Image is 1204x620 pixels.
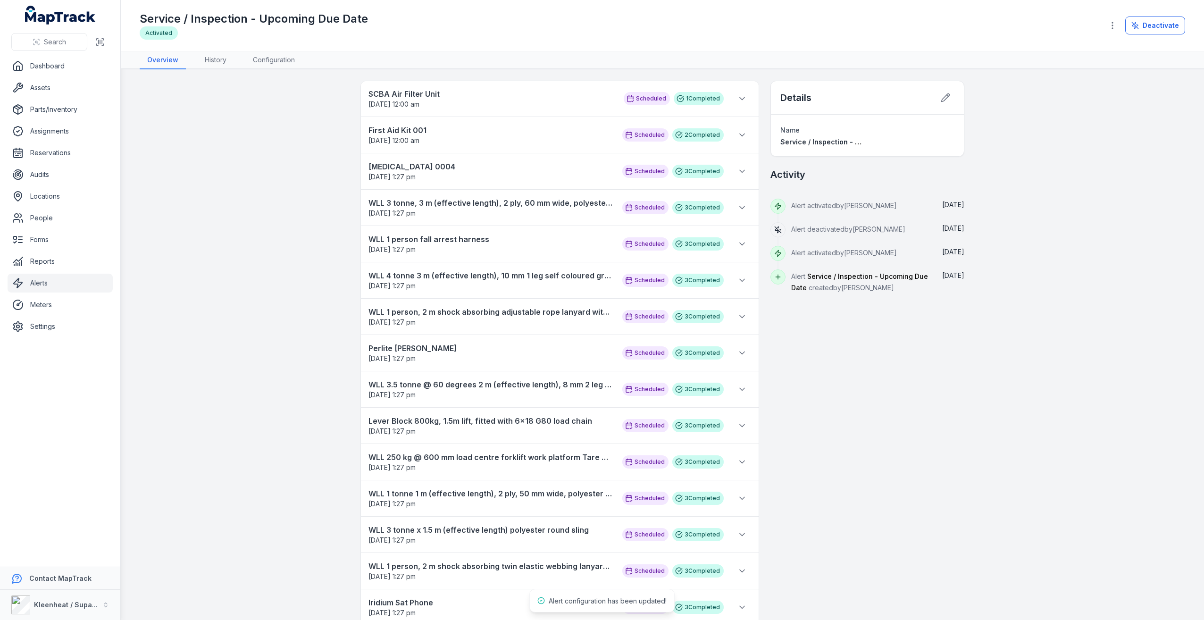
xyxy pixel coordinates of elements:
[8,100,113,119] a: Parts/Inventory
[368,609,416,617] time: 08/10/2025, 1:27:00 pm
[368,161,613,182] a: [MEDICAL_DATA] 0004[DATE] 1:27 pm
[140,26,178,40] div: Activated
[942,271,964,279] time: 17/09/2025, 1:23:16 pm
[942,201,964,209] span: [DATE]
[368,463,416,471] time: 08/10/2025, 1:27:00 pm
[368,609,416,617] span: [DATE] 1:27 pm
[1125,17,1185,34] button: Deactivate
[368,209,416,217] span: [DATE] 1:27 pm
[368,270,613,291] a: WLL 4 tonne 3 m (effective length), 10 mm 1 leg self coloured grade 100 alloy chain sling with ma...
[8,317,113,336] a: Settings
[780,91,811,104] h2: Details
[8,295,113,314] a: Meters
[791,225,905,233] span: Alert deactivated by [PERSON_NAME]
[368,500,416,508] span: [DATE] 1:27 pm
[368,136,419,144] time: 13/10/2025, 12:00:00 am
[942,201,964,209] time: 08/10/2025, 11:18:11 am
[549,597,667,605] span: Alert configuration has been updated!
[672,237,724,251] div: 3 Completed
[622,274,669,287] div: Scheduled
[8,143,113,162] a: Reservations
[368,318,416,326] span: [DATE] 1:27 pm
[368,282,416,290] time: 08/10/2025, 1:27:00 pm
[368,88,614,100] strong: SCBA Air Filter Unit
[368,306,613,318] strong: WLL 1 person, 2 m shock absorbing adjustable rope lanyard with triple action karabiner each end
[622,564,669,578] div: Scheduled
[368,463,416,471] span: [DATE] 1:27 pm
[368,125,613,136] strong: First Aid Kit 001
[368,572,416,580] time: 08/10/2025, 1:27:00 pm
[8,57,113,75] a: Dashboard
[622,383,669,396] div: Scheduled
[8,230,113,249] a: Forms
[942,248,964,256] time: 17/09/2025, 1:24:07 pm
[672,274,724,287] div: 3 Completed
[368,536,416,544] time: 08/10/2025, 1:27:00 pm
[770,168,805,181] h2: Activity
[368,318,416,326] time: 08/10/2025, 1:27:00 pm
[368,500,416,508] time: 08/10/2025, 1:27:00 pm
[25,6,96,25] a: MapTrack
[622,237,669,251] div: Scheduled
[672,383,724,396] div: 3 Completed
[368,415,613,436] a: Lever Block 800kg, 1.5m lift, fitted with 6x18 G80 load chain[DATE] 1:27 pm
[368,597,613,608] strong: Iridium Sat Phone
[672,128,724,142] div: 2 Completed
[34,601,104,609] strong: Kleenheat / Supagas
[368,343,613,363] a: Perlite [PERSON_NAME][DATE] 1:27 pm
[29,574,92,582] strong: Contact MapTrack
[368,427,416,435] time: 08/10/2025, 1:27:00 pm
[368,125,613,145] a: First Aid Kit 001[DATE] 12:00 am
[368,100,419,108] span: [DATE] 12:00 am
[11,33,87,51] button: Search
[368,100,419,108] time: 14/10/2025, 12:00:00 am
[672,601,724,614] div: 3 Completed
[8,209,113,227] a: People
[368,452,613,463] strong: WLL 250 kg @ 600 mm load centre forklift work platform Tare weight: 110 kg
[368,209,416,217] time: 08/10/2025, 1:27:00 pm
[8,252,113,271] a: Reports
[622,128,669,142] div: Scheduled
[622,419,669,432] div: Scheduled
[942,248,964,256] span: [DATE]
[140,51,186,69] a: Overview
[672,564,724,578] div: 3 Completed
[368,415,613,427] strong: Lever Block 800kg, 1.5m lift, fitted with 6x18 G80 load chain
[8,78,113,97] a: Assets
[368,245,416,253] span: [DATE] 1:27 pm
[674,92,724,105] div: 1 Completed
[622,455,669,469] div: Scheduled
[368,245,416,253] time: 08/10/2025, 1:27:00 pm
[780,138,921,146] span: Service / Inspection - Upcoming Due Date
[368,354,416,362] span: [DATE] 1:27 pm
[622,201,669,214] div: Scheduled
[791,272,928,292] span: Alert created by [PERSON_NAME]
[197,51,234,69] a: History
[368,561,613,572] strong: WLL 1 person, 2 m shock absorbing twin elastic webbing lanyard with triple action karabiner on to...
[8,122,113,141] a: Assignments
[624,92,670,105] div: Scheduled
[245,51,302,69] a: Configuration
[622,346,669,360] div: Scheduled
[672,346,724,360] div: 3 Completed
[368,161,613,172] strong: [MEDICAL_DATA] 0004
[368,306,613,327] a: WLL 1 person, 2 m shock absorbing adjustable rope lanyard with triple action karabiner each end[D...
[368,427,416,435] span: [DATE] 1:27 pm
[368,136,419,144] span: [DATE] 12:00 am
[791,249,897,257] span: Alert activated by [PERSON_NAME]
[942,224,964,232] time: 08/10/2025, 11:17:42 am
[672,419,724,432] div: 3 Completed
[368,488,613,509] a: WLL 1 tonne 1 m (effective length), 2 ply, 50 mm wide, polyester web sling complete with 250 mm f...
[368,379,613,400] a: WLL 3.5 tonne @ 60 degrees 2 m (effective length), 8 mm 2 leg self coloured grade 80 alloy chain ...
[368,391,416,399] span: [DATE] 1:27 pm
[8,274,113,293] a: Alerts
[368,391,416,399] time: 08/10/2025, 1:27:00 pm
[368,488,613,499] strong: WLL 1 tonne 1 m (effective length), 2 ply, 50 mm wide, polyester web sling complete with 250 mm f...
[368,88,614,109] a: SCBA Air Filter Unit[DATE] 12:00 am
[368,197,613,218] a: WLL 3 tonne, 3 m (effective length), 2 ply, 60 mm wide, polyester web sling complete with 300 mm ...
[780,126,800,134] span: Name
[368,173,416,181] span: [DATE] 1:27 pm
[942,224,964,232] span: [DATE]
[368,572,416,580] span: [DATE] 1:27 pm
[672,201,724,214] div: 3 Completed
